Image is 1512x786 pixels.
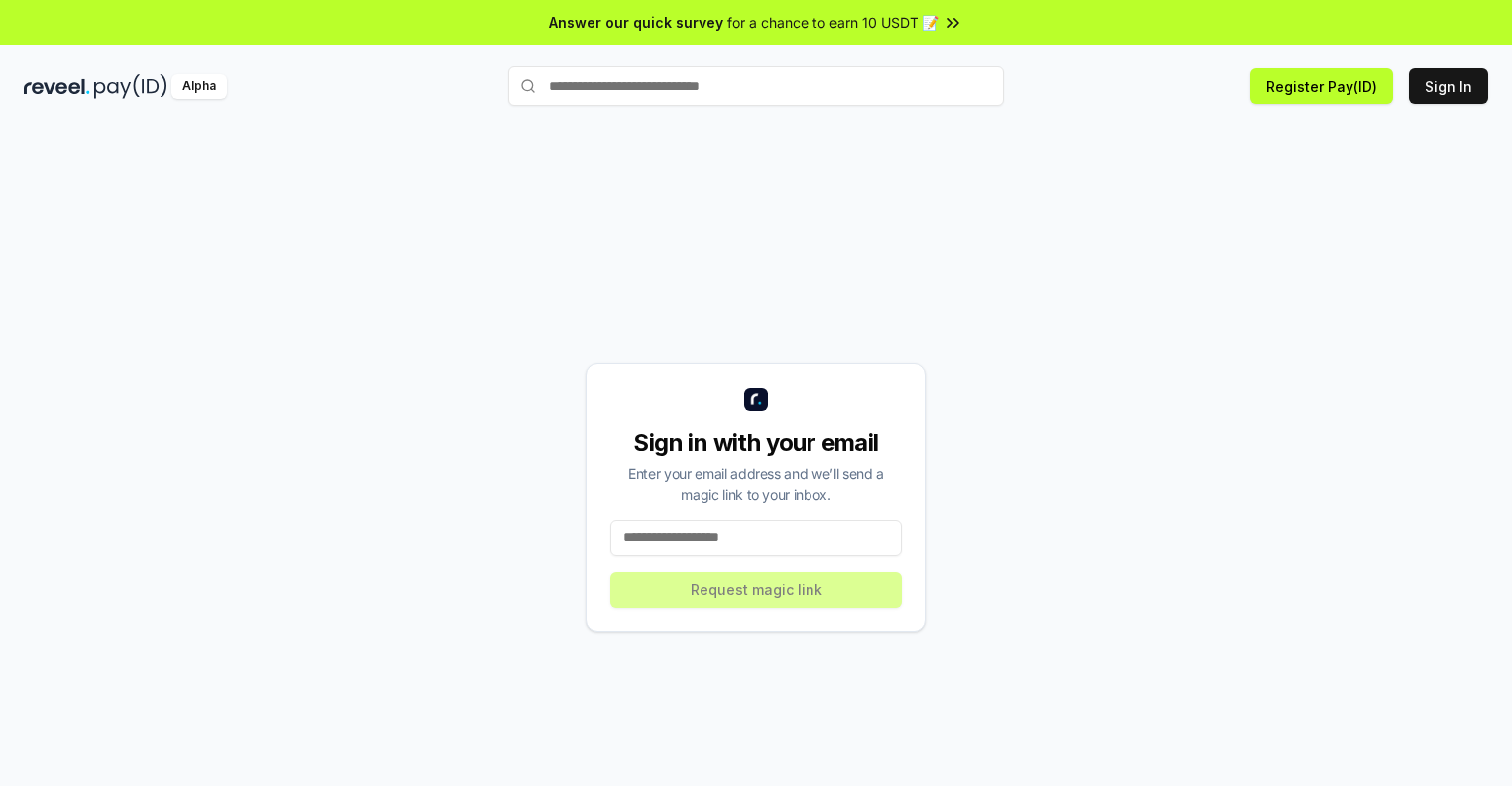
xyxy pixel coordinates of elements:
span: for a chance to earn 10 USDT 📝 [727,12,939,33]
div: Enter your email address and we’ll send a magic link to your inbox. [610,463,902,505]
img: pay_id [94,74,167,99]
img: logo_small [744,388,768,411]
div: Sign in with your email [610,427,902,459]
div: Alpha [171,74,227,99]
img: reveel_dark [24,74,90,99]
button: Sign In [1409,68,1488,104]
button: Register Pay(ID) [1250,68,1393,104]
span: Answer our quick survey [549,12,723,33]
